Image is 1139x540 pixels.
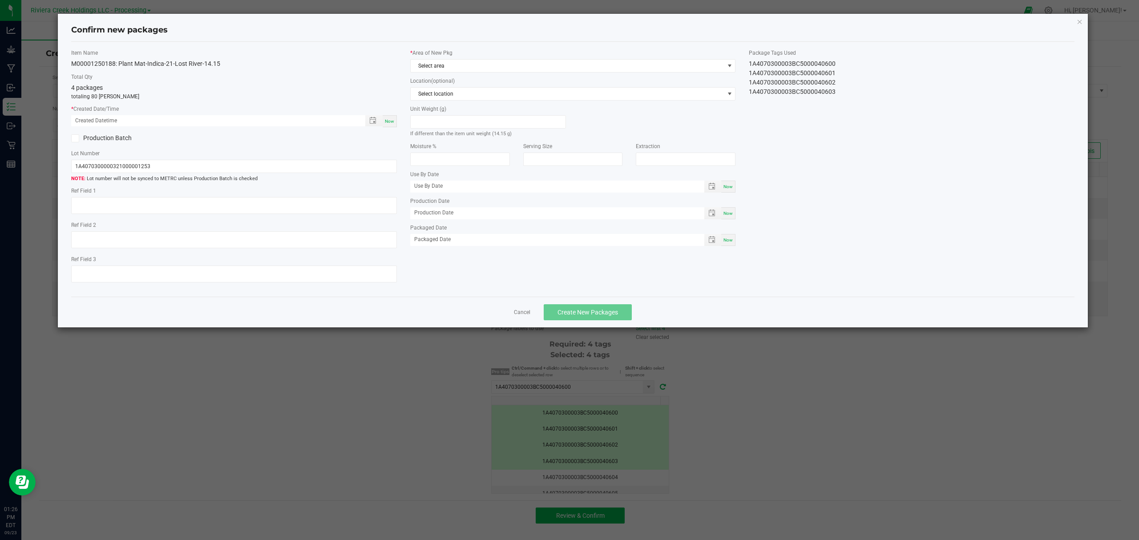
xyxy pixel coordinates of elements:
span: Now [723,211,733,216]
button: Create New Packages [544,304,632,320]
span: Select location [411,88,724,100]
label: Item Name [71,49,397,57]
label: Production Date [410,197,736,205]
label: Package Tags Used [749,49,1074,57]
span: Toggle popup [704,181,722,193]
div: 1A4070300003BC5000040603 [749,87,1074,97]
input: Production Date [410,207,695,218]
input: Use By Date [410,181,695,192]
label: Total Qty [71,73,397,81]
label: Moisture % [410,142,510,150]
label: Area of New Pkg [410,49,736,57]
label: Location [410,77,736,85]
iframe: Resource center [9,469,36,496]
span: Toggle popup [704,234,722,246]
span: Now [723,184,733,189]
label: Extraction [636,142,735,150]
h4: Confirm new packages [71,24,1075,36]
small: If different than the item unit weight (14.15 g) [410,131,512,137]
span: 4 packages [71,84,103,91]
label: Ref Field 1 [71,187,397,195]
label: Production Batch [71,133,227,143]
a: Cancel [514,309,530,316]
label: Packaged Date [410,224,736,232]
input: Packaged Date [410,234,695,245]
span: NO DATA FOUND [410,87,736,101]
span: Now [723,238,733,242]
div: 1A4070300003BC5000040601 [749,69,1074,78]
label: Created Date/Time [71,105,397,113]
label: Unit Weight (g) [410,105,566,113]
span: (optional) [431,78,455,84]
span: Create New Packages [557,309,618,316]
div: M00001250188: Plant Mat-Indica-21-Lost River-14.15 [71,59,397,69]
label: Ref Field 2 [71,221,397,229]
label: Serving Size [523,142,623,150]
div: 1A4070300003BC5000040600 [749,59,1074,69]
input: Created Datetime [71,115,356,126]
span: Toggle popup [365,115,383,126]
span: Lot number will not be synced to METRC unless Production Batch is checked [71,175,397,183]
span: Select area [411,60,724,72]
label: Ref Field 3 [71,255,397,263]
p: totaling 80 [PERSON_NAME] [71,93,397,101]
span: Toggle popup [704,207,722,219]
div: 1A4070300003BC5000040602 [749,78,1074,87]
label: Lot Number [71,149,397,157]
span: Now [385,119,394,124]
label: Use By Date [410,170,736,178]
